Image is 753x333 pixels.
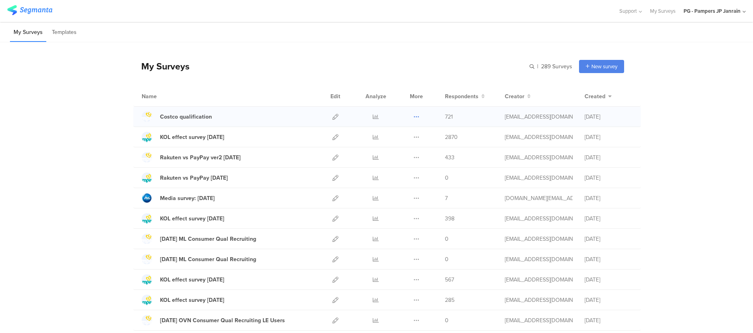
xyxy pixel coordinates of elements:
[142,295,224,305] a: KOL effect survey [DATE]
[541,62,572,71] span: 289 Surveys
[585,153,632,162] div: [DATE]
[133,59,190,73] div: My Surveys
[160,174,228,182] div: Rakuten vs PayPay Aug25
[585,214,632,223] div: [DATE]
[160,214,224,223] div: KOL effect survey Aug 25
[505,174,573,182] div: saito.s.2@pg.com
[585,174,632,182] div: [DATE]
[160,255,256,264] div: Jul'25 ML Consumer Qual Recruiting
[445,316,449,325] span: 0
[445,296,455,304] span: 285
[505,316,573,325] div: makimura.n@pg.com
[142,193,215,203] a: Media survey: [DATE]
[160,276,224,284] div: KOL effect survey Jul 25
[160,235,256,243] div: Aug'25 ML Consumer Qual Recruiting
[445,113,453,121] span: 721
[445,174,449,182] span: 0
[160,133,224,141] div: KOL effect survey Sep 25
[48,23,80,42] li: Templates
[364,86,388,106] div: Analyze
[505,92,524,101] span: Creator
[505,194,573,202] div: pang.jp@pg.com
[142,213,224,224] a: KOL effect survey [DATE]
[591,63,617,70] span: New survey
[684,7,741,15] div: PG - Pampers JP Janrain
[327,86,344,106] div: Edit
[585,92,605,101] span: Created
[505,296,573,304] div: oki.y.2@pg.com
[585,113,632,121] div: [DATE]
[585,133,632,141] div: [DATE]
[445,153,455,162] span: 433
[445,255,449,264] span: 0
[445,133,458,141] span: 2870
[142,92,190,101] div: Name
[142,111,212,122] a: Costco qualification
[585,255,632,264] div: [DATE]
[160,113,212,121] div: Costco qualification
[445,194,448,202] span: 7
[142,172,228,183] a: Rakuten vs PayPay [DATE]
[408,86,425,106] div: More
[505,113,573,121] div: saito.s.2@pg.com
[7,5,52,15] img: segmanta logo
[142,315,285,325] a: [DATE] OVN Consumer Qual Recruiting LE Users
[160,153,241,162] div: Rakuten vs PayPay ver2 Aug25
[585,296,632,304] div: [DATE]
[505,92,531,101] button: Creator
[585,276,632,284] div: [DATE]
[585,92,612,101] button: Created
[142,132,224,142] a: KOL effect survey [DATE]
[142,152,241,163] a: Rakuten vs PayPay ver2 [DATE]
[505,214,573,223] div: oki.y.2@pg.com
[619,7,637,15] span: Support
[505,153,573,162] div: saito.s.2@pg.com
[445,276,454,284] span: 567
[505,255,573,264] div: makimura.n@pg.com
[160,194,215,202] div: Media survey: Sep'25
[585,316,632,325] div: [DATE]
[445,235,449,243] span: 0
[505,276,573,284] div: saito.s.2@pg.com
[585,194,632,202] div: [DATE]
[505,133,573,141] div: oki.y.2@pg.com
[142,254,256,264] a: [DATE] ML Consumer Qual Recruiting
[536,62,540,71] span: |
[445,92,478,101] span: Respondents
[505,235,573,243] div: oki.y.2@pg.com
[142,234,256,244] a: [DATE] ML Consumer Qual Recruiting
[445,92,485,101] button: Respondents
[445,214,455,223] span: 398
[10,23,46,42] li: My Surveys
[585,235,632,243] div: [DATE]
[142,274,224,285] a: KOL effect survey [DATE]
[160,296,224,304] div: KOL effect survey Jun 25
[160,316,285,325] div: Jun'25 OVN Consumer Qual Recruiting LE Users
